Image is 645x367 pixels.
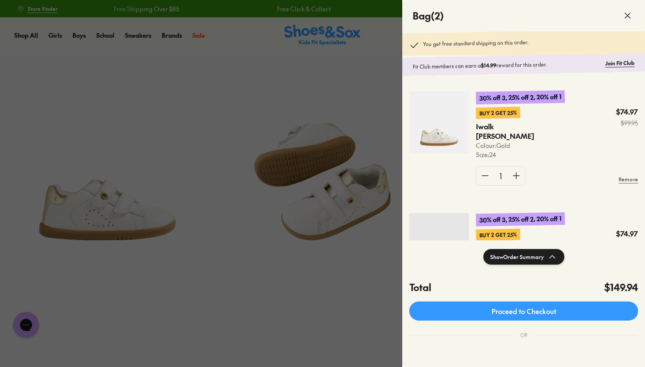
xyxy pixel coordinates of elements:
p: $74.97 [616,107,638,117]
h4: Bag ( 2 ) [413,9,444,23]
div: 1 [494,167,508,185]
img: 5_a8b030a9-82f3-4c3a-b3b1-f0f8d9ba810f.jpg [409,213,469,275]
h4: Total [409,280,431,295]
p: Buy 2 Get 25% [476,107,520,119]
p: Colour: Gold [476,141,554,150]
a: Proceed to Checkout [409,301,638,321]
p: You get free standard shipping on this order. [423,38,528,50]
s: $99.95 [616,118,638,128]
h4: $149.94 [604,280,638,295]
a: Join Fit Club [605,59,635,67]
p: $74.97 [616,229,638,239]
button: ShowOrder Summary [483,249,564,265]
p: Buy 2 Get 25% [476,229,520,241]
p: 30% off 3, 25% off 2, 20% off 1 [476,90,565,105]
p: Fit Club members can earn a reward for this order. [413,59,602,71]
img: 4-551616.jpg [409,91,469,154]
button: Gorgias live chat [4,3,30,29]
p: 30% off 3, 25% off 2, 20% off 1 [476,212,565,226]
p: Size : 24 [476,150,554,159]
b: $14.99 [481,62,496,69]
s: $99.95 [616,240,638,249]
div: OR [513,324,534,346]
p: Iwalk [PERSON_NAME] [476,122,538,141]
